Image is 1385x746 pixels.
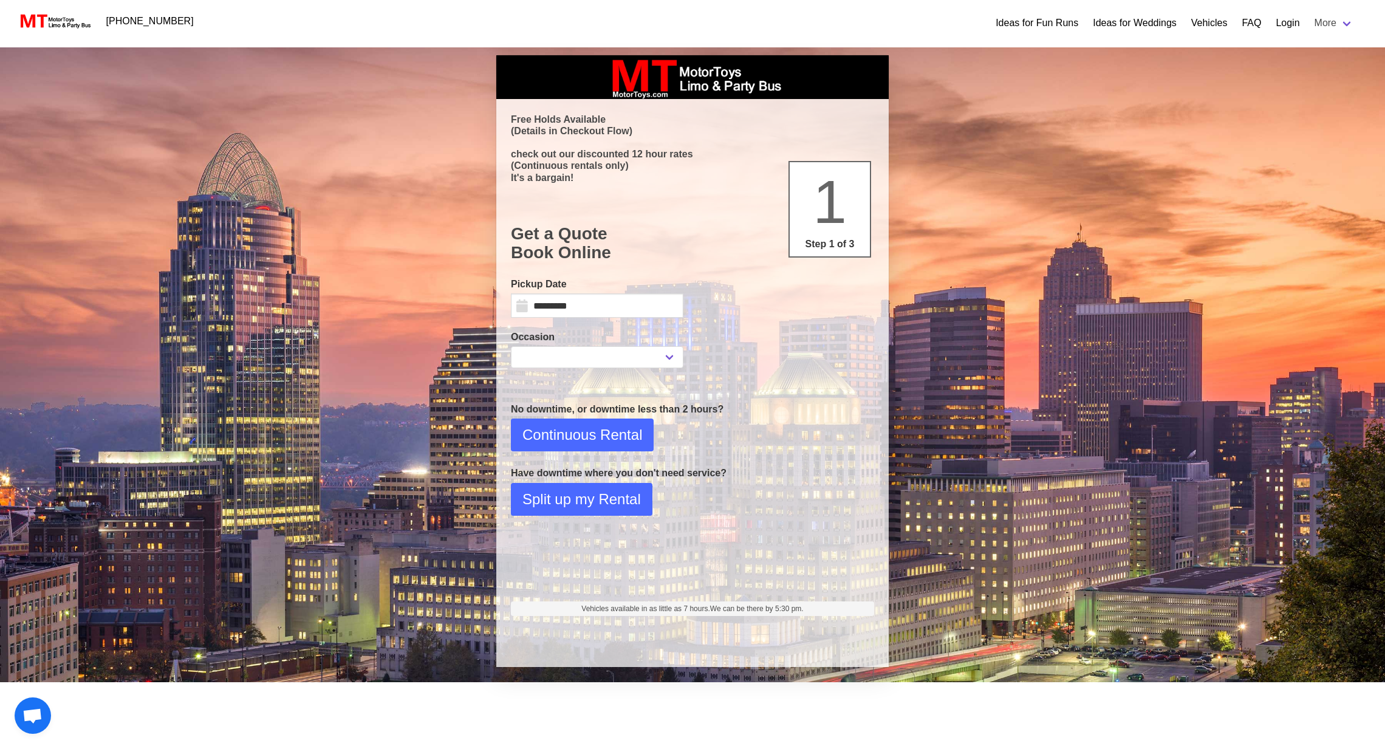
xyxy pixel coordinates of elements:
p: Free Holds Available [511,114,874,125]
label: Occasion [511,330,683,344]
a: [PHONE_NUMBER] [99,9,201,33]
p: No downtime, or downtime less than 2 hours? [511,402,874,417]
span: We can be there by 5:30 pm. [710,604,804,613]
a: Vehicles [1191,16,1228,30]
a: Login [1276,16,1299,30]
p: (Details in Checkout Flow) [511,125,874,137]
span: Split up my Rental [522,488,641,510]
button: Split up my Rental [511,483,652,516]
img: MotorToys Logo [17,13,92,30]
p: It's a bargain! [511,172,874,183]
div: Open chat [15,697,51,734]
a: Ideas for Weddings [1093,16,1177,30]
a: FAQ [1242,16,1261,30]
p: (Continuous rentals only) [511,160,874,171]
img: box_logo_brand.jpeg [601,55,784,99]
span: 1 [813,168,847,236]
button: Continuous Rental [511,419,654,451]
a: Ideas for Fun Runs [996,16,1078,30]
p: check out our discounted 12 hour rates [511,148,874,160]
p: Have downtime where you don't need service? [511,466,874,481]
span: Continuous Rental [522,424,642,446]
h1: Get a Quote Book Online [511,224,874,262]
p: Step 1 of 3 [795,237,865,252]
a: More [1307,11,1361,35]
span: Vehicles available in as little as 7 hours. [581,603,803,614]
label: Pickup Date [511,277,683,292]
